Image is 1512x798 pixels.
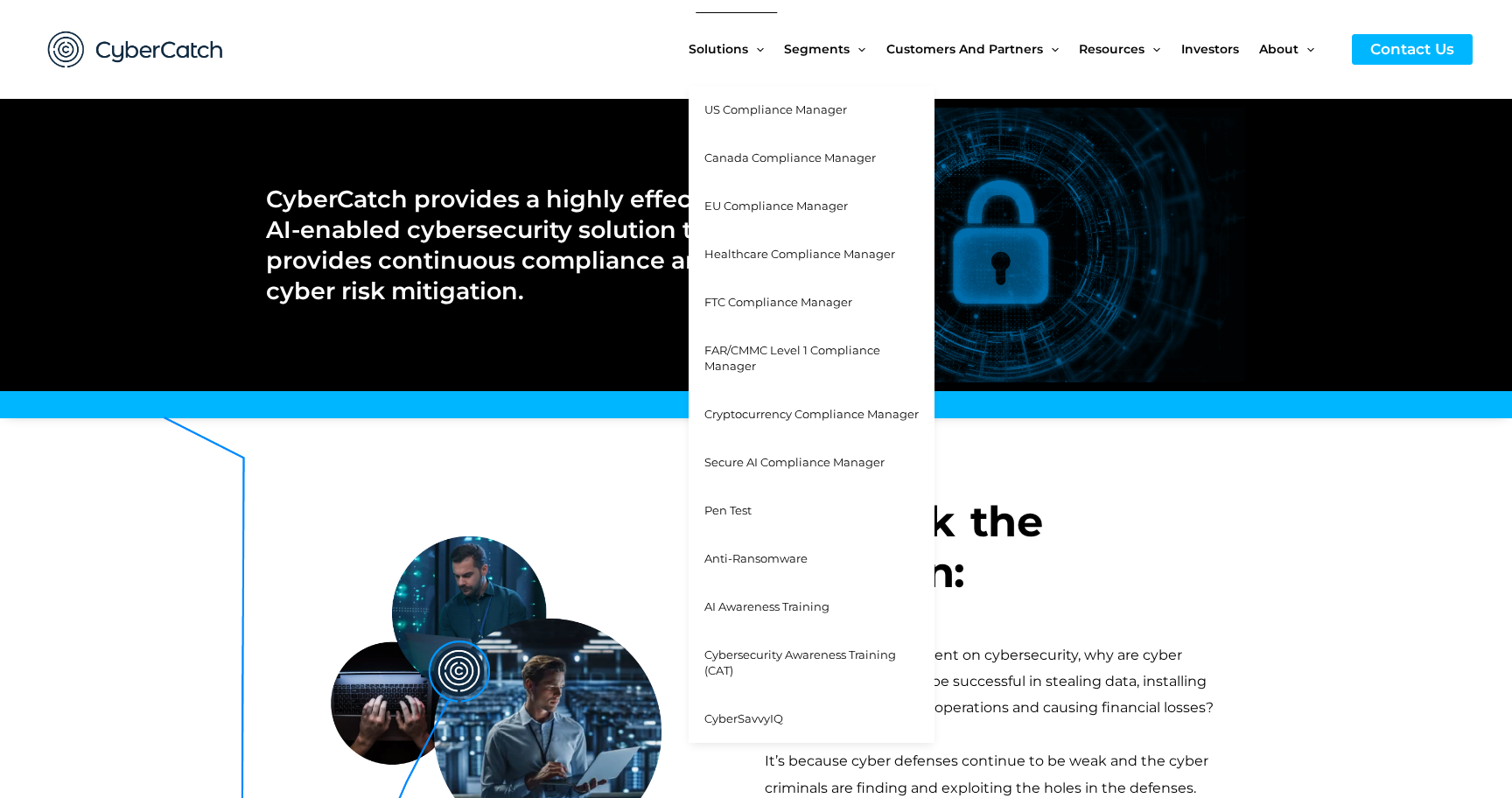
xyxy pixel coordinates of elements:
[689,230,934,278] a: Healthcare Compliance Manager
[1259,12,1298,86] span: About
[704,551,808,565] span: Anti-Ransomware
[765,497,1246,598] h3: Let's ask the question:
[704,711,783,725] span: CyberSavvyIQ
[1181,12,1239,86] span: Investors
[704,295,852,309] span: FTC Compliance Manager
[704,647,896,678] span: Cybersecurity Awareness Training (CAT)
[689,631,934,696] a: Cybersecurity Awareness Training (CAT)
[689,12,1334,86] nav: Site Navigation: New Main Menu
[704,343,880,374] span: FAR/CMMC Level 1 Compliance Manager
[704,150,876,164] span: Canada Compliance Manager
[704,102,847,116] span: US Compliance Manager
[704,455,885,469] span: Secure AI Compliance Manager
[850,12,865,86] span: Menu Toggle
[689,390,934,438] a: Cryptocurrency Compliance Manager
[704,599,829,613] span: AI Awareness Training
[689,486,934,535] a: Pen Test
[31,13,241,86] img: CyberCatch
[689,326,934,391] a: FAR/CMMC Level 1 Compliance Manager
[748,12,764,86] span: Menu Toggle
[1298,12,1314,86] span: Menu Toggle
[784,12,850,86] span: Segments
[689,12,748,86] span: Solutions
[765,642,1246,722] div: With over $150 billion spent on cybersecurity, why are cyber criminals continuing to be successfu...
[689,182,934,230] a: EU Compliance Manager
[689,695,934,743] a: CyberSavvyIQ
[1079,12,1144,86] span: Resources
[689,278,934,326] a: FTC Compliance Manager
[266,184,738,306] h2: CyberCatch provides a highly effective AI-enabled cybersecurity solution that provides continuous...
[704,503,752,517] span: Pen Test
[1144,12,1160,86] span: Menu Toggle
[886,12,1043,86] span: Customers and Partners
[689,438,934,486] a: Secure AI Compliance Manager
[689,535,934,583] a: Anti-Ransomware
[689,583,934,631] a: AI Awareness Training
[689,86,934,134] a: US Compliance Manager
[689,134,934,182] a: Canada Compliance Manager
[704,407,919,421] span: Cryptocurrency Compliance Manager
[1352,34,1473,65] a: Contact Us
[704,247,895,261] span: Healthcare Compliance Manager
[1043,12,1059,86] span: Menu Toggle
[1181,12,1259,86] a: Investors
[704,199,848,213] span: EU Compliance Manager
